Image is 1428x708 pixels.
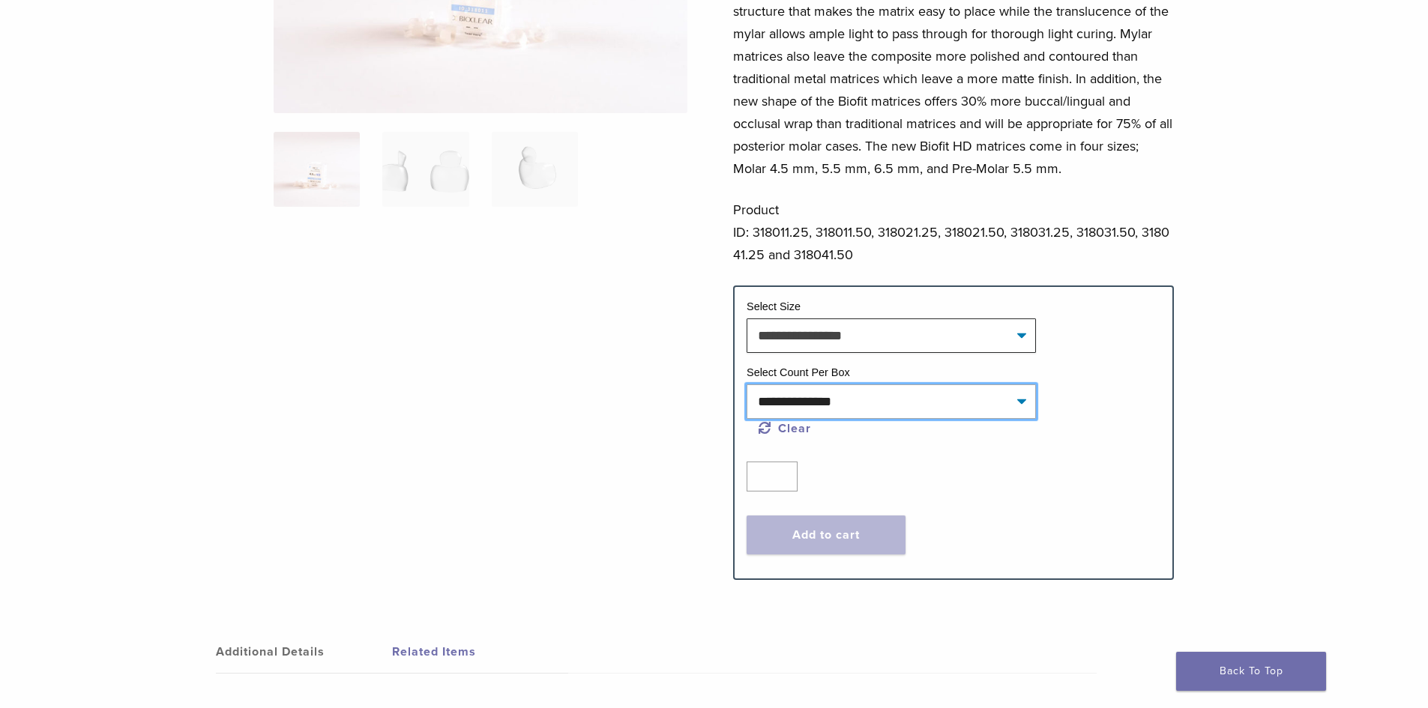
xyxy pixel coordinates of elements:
img: Posterior-Biofit-HD-Series-Matrices-324x324.jpg [274,132,360,207]
button: Add to cart [747,515,906,554]
img: Biofit HD Series - Image 2 [382,132,469,207]
a: Additional Details [216,631,392,673]
a: Back To Top [1176,652,1326,691]
p: Product ID: 318011.25, 318011.50, 318021.25, 318021.50, 318031.25, 318031.50, 318041.25 and 31804... [733,199,1174,266]
label: Select Size [747,300,801,312]
label: Select Count Per Box [747,366,850,378]
img: Biofit HD Series - Image 3 [492,132,578,207]
a: Clear [759,421,811,436]
a: Related Items [392,631,568,673]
